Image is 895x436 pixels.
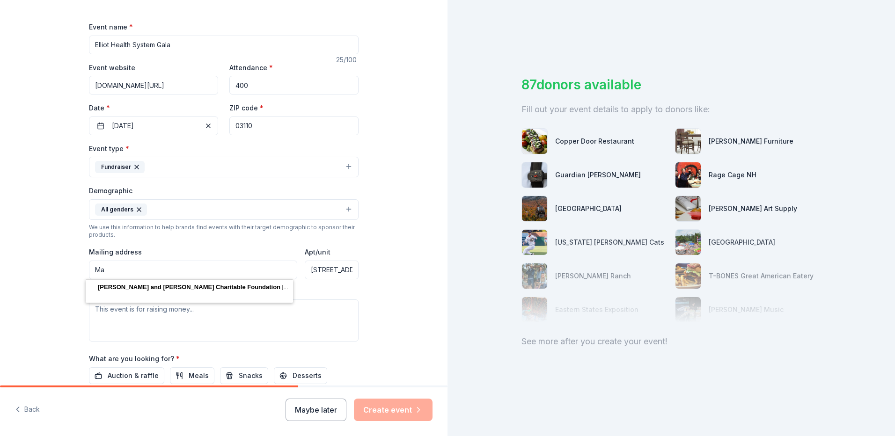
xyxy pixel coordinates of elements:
[229,116,359,135] input: 12345 (U.S. only)
[189,370,209,381] span: Meals
[675,196,701,221] img: photo for Trekell Art Supply
[98,283,280,291] span: [PERSON_NAME] and [PERSON_NAME] Charitable Foundation
[282,284,505,290] span: [GEOGRAPHIC_DATA], [GEOGRAPHIC_DATA], [GEOGRAPHIC_DATA], [GEOGRAPHIC_DATA]
[293,370,322,381] span: Desserts
[675,129,701,154] img: photo for Jordan's Furniture
[305,247,330,257] label: Apt/unit
[274,367,327,384] button: Desserts
[15,400,40,420] button: Back
[89,224,359,239] div: We use this information to help brands find events with their target demographic to sponsor their...
[89,261,297,279] input: Enter a US address
[229,76,359,94] input: 20
[89,157,359,177] button: Fundraiser
[108,370,159,381] span: Auction & raffle
[95,203,147,216] div: All genders
[229,63,273,73] label: Attendance
[89,186,132,196] label: Demographic
[555,136,634,147] div: Copper Door Restaurant
[89,36,359,54] input: Spring Fundraiser
[709,203,797,214] div: [PERSON_NAME] Art Supply
[89,22,133,32] label: Event name
[89,103,218,113] label: Date
[336,54,359,65] div: 25 /100
[229,103,264,113] label: ZIP code
[89,367,164,384] button: Auction & raffle
[675,162,701,188] img: photo for Rage Cage NH
[220,367,268,384] button: Snacks
[521,75,821,94] div: 87 donors available
[522,129,547,154] img: photo for Copper Door Restaurant
[286,399,346,421] button: Maybe later
[555,203,622,214] div: [GEOGRAPHIC_DATA]
[89,116,218,135] button: [DATE]
[522,196,547,221] img: photo for Loon Mountain Resort
[89,63,135,73] label: Event website
[89,76,218,94] input: https://www...
[89,247,142,257] label: Mailing address
[89,144,129,153] label: Event type
[95,161,145,173] div: Fundraiser
[305,261,359,279] input: #
[89,354,180,363] label: What are you looking for?
[521,334,821,349] div: See more after you create your event!
[555,169,641,181] div: Guardian [PERSON_NAME]
[709,136,793,147] div: [PERSON_NAME] Furniture
[170,367,214,384] button: Meals
[89,199,359,220] button: All genders
[709,169,756,181] div: Rage Cage NH
[521,102,821,117] div: Fill out your event details to apply to donors like:
[522,162,547,188] img: photo for Guardian Angel Device
[239,370,263,381] span: Snacks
